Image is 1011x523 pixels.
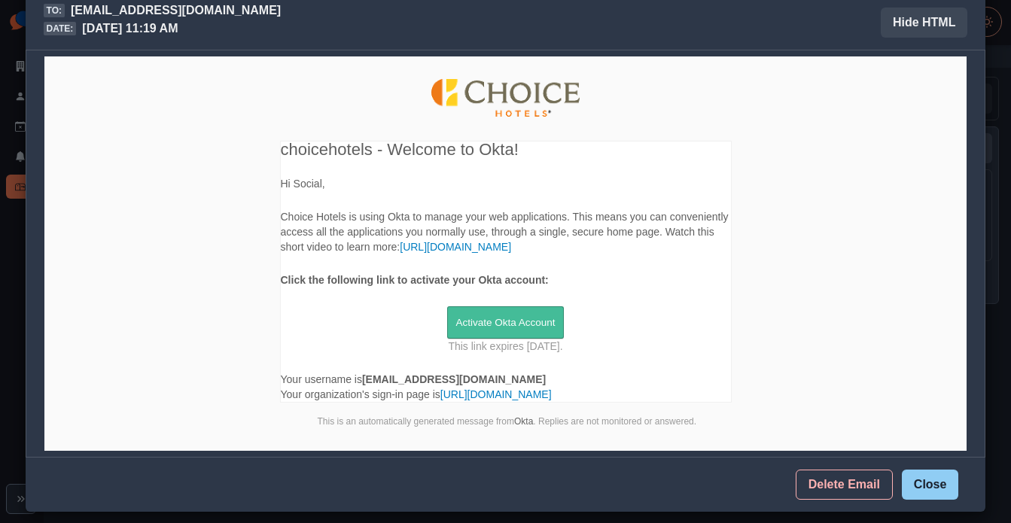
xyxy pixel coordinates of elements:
td: This link expires [DATE]. [447,339,563,354]
strong: Click the following link to activate your Okta account: [281,274,549,286]
a: [URL][DOMAIN_NAME] [440,388,552,400]
td: choicehotels - Welcome to Okta! [280,141,731,159]
a: [URL][DOMAIN_NAME] [400,241,511,253]
a: Activate Okta Account [455,316,555,328]
strong: [EMAIL_ADDRESS][DOMAIN_NAME] [362,373,546,385]
button: Delete Email [796,470,893,500]
span: Activate Okta Account [455,317,555,328]
p: [EMAIL_ADDRESS][DOMAIN_NAME] [71,2,281,20]
button: Close [902,470,959,500]
button: Hide HTML [881,8,968,38]
a: Okta [514,416,533,427]
span: Date: [44,22,77,35]
span: To: [44,4,65,17]
td: Choice Hotels is using Okta to manage your web applications. This means you can conveniently acce... [280,191,731,254]
td: Your username is Your organization's sign-in page is [280,354,731,403]
td: Hi Social, [280,158,731,191]
img: fs01lm8cszWvDEBaR4x7 [431,79,580,117]
td: This is an automatically generated message from . Replies are not monitored or answered. [280,403,732,451]
p: [DATE] 11:19 AM [82,20,178,38]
